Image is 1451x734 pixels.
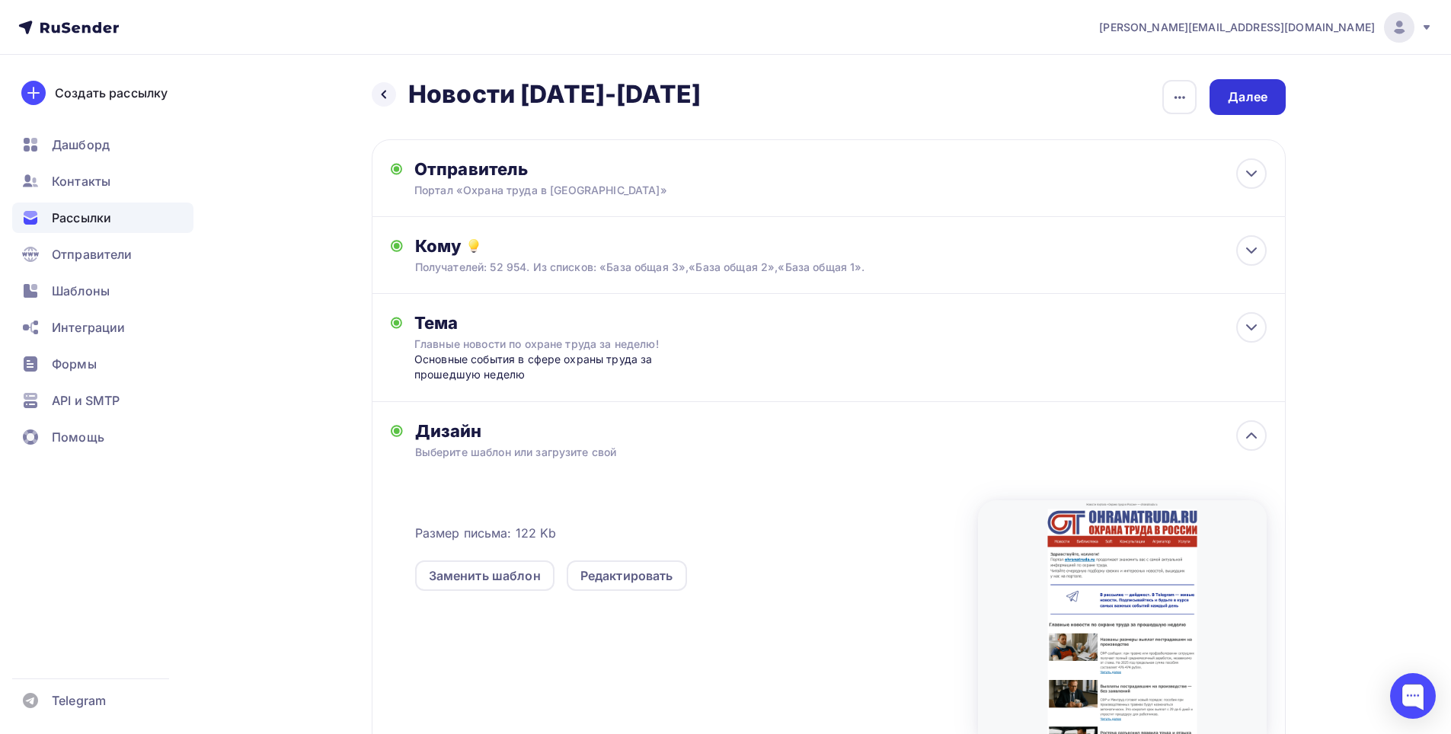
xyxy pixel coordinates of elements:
div: Тема [414,312,715,333]
span: Telegram [52,691,106,710]
div: Кому [415,235,1267,257]
h2: Новости [DATE]-[DATE] [408,79,701,110]
span: Отправители [52,245,133,263]
div: Дизайн [415,420,1267,442]
a: Рассылки [12,203,193,233]
span: Рассылки [52,209,111,227]
div: Создать рассылку [55,84,168,102]
span: Интеграции [52,318,125,337]
span: [PERSON_NAME][EMAIL_ADDRESS][DOMAIN_NAME] [1099,20,1375,35]
span: Помощь [52,428,104,446]
a: Шаблоны [12,276,193,306]
span: Дашборд [52,136,110,154]
div: Заменить шаблон [429,566,541,585]
div: Отправитель [414,158,744,180]
a: [PERSON_NAME][EMAIL_ADDRESS][DOMAIN_NAME] [1099,12,1433,43]
a: Дашборд [12,129,193,160]
a: Формы [12,349,193,379]
a: Отправители [12,239,193,270]
span: Размер письма: 122 Kb [415,524,557,542]
span: API и SMTP [52,391,120,410]
span: Формы [52,355,97,373]
div: Выберите шаблон или загрузите свой [415,445,1182,460]
div: Далее [1228,88,1267,106]
div: Портал «Охрана труда в [GEOGRAPHIC_DATA]» [414,183,711,198]
div: Главные новости по охране труда за неделю! [414,337,686,352]
div: Редактировать [580,566,673,585]
div: Получателей: 52 954. Из списков: «База общая 3»,«База общая 2»,«База общая 1». [415,260,1182,275]
a: Контакты [12,166,193,196]
span: Шаблоны [52,282,110,300]
span: Контакты [52,172,110,190]
div: Основные события в сфере охраны труда за прошедшую неделю [414,352,715,383]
